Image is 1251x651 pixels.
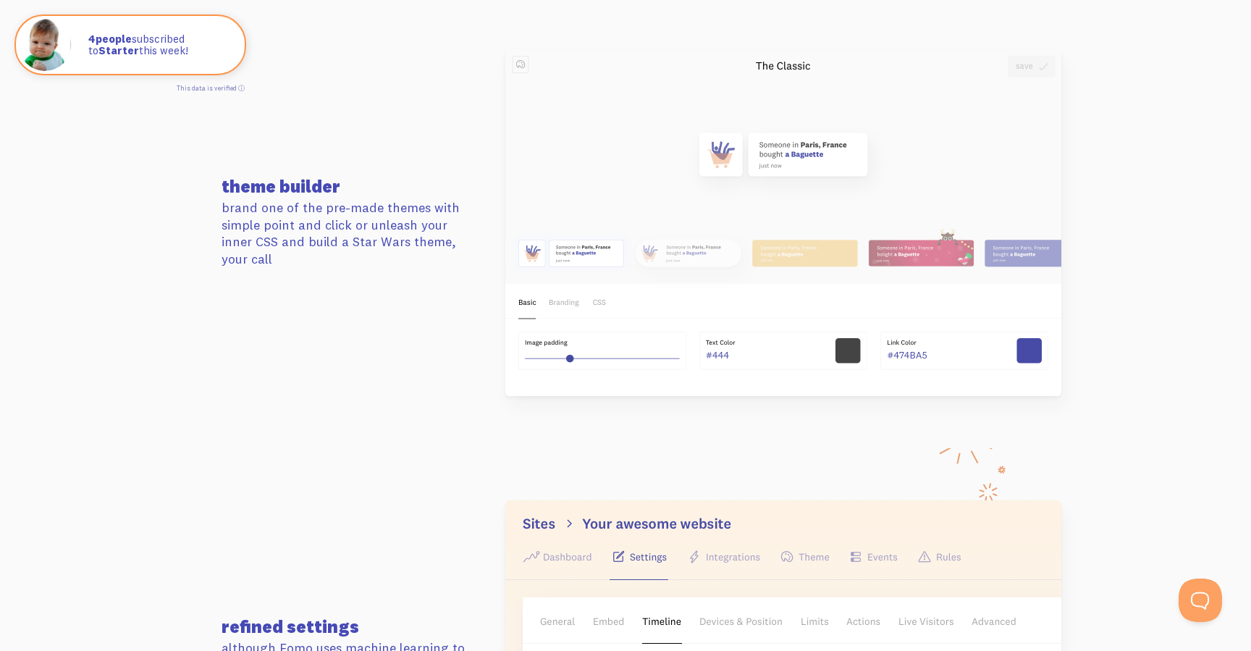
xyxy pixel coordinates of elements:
[88,33,230,57] p: subscribed to this week!
[222,199,479,267] p: brand one of the pre-made themes with simple point and click or unleash your inner CSS and build ...
[98,43,139,57] strong: Starter
[1179,579,1222,622] iframe: Help Scout Beacon - Open
[19,19,71,71] img: Fomo
[88,32,132,46] strong: people
[505,49,1061,396] img: theme-builder-3d33cff856bf5e37b4f38c295e573ca9773d5936a00e1414c1d989b3479622ec.png
[222,177,479,195] h3: theme builder
[177,84,245,92] a: This data is verified ⓘ
[222,618,479,635] h3: refined settings
[88,33,96,46] span: 4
